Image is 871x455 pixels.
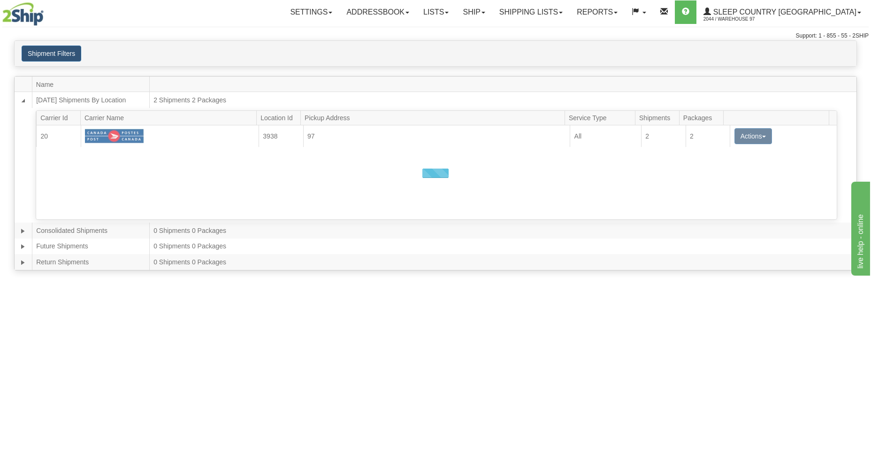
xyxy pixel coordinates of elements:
[711,8,856,16] span: Sleep Country [GEOGRAPHIC_DATA]
[2,2,44,26] img: logo2044.jpg
[7,6,87,17] div: live help - online
[849,179,870,275] iframe: chat widget
[570,0,625,24] a: Reports
[22,46,81,62] button: Shipment Filters
[339,0,416,24] a: Addressbook
[703,15,774,24] span: 2044 / Warehouse 97
[456,0,492,24] a: Ship
[492,0,570,24] a: Shipping lists
[416,0,456,24] a: Lists
[2,32,869,40] div: Support: 1 - 855 - 55 - 2SHIP
[283,0,339,24] a: Settings
[696,0,868,24] a: Sleep Country [GEOGRAPHIC_DATA] 2044 / Warehouse 97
